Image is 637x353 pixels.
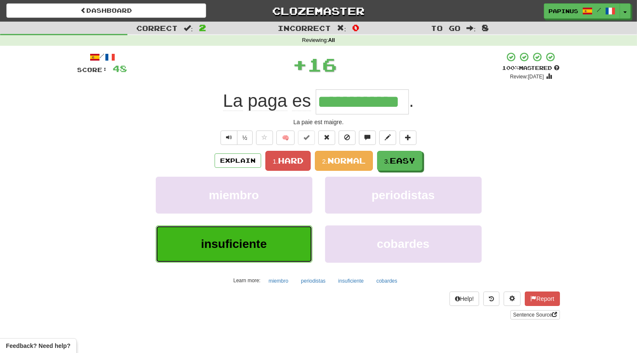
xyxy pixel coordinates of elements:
button: Ignore sentence (alt+i) [339,131,356,145]
span: 48 [113,63,127,74]
span: . [409,91,414,111]
span: 100 % [502,64,519,71]
small: Learn more: [233,278,260,284]
span: es [292,91,311,111]
div: Text-to-speech controls [219,131,253,145]
button: periodistas [296,275,330,287]
small: 2. [322,158,328,165]
button: Discuss sentence (alt+u) [359,131,376,145]
span: La [223,91,243,111]
span: / [597,7,601,13]
span: Score: [77,66,108,73]
span: Easy [390,156,415,165]
button: miembro [156,177,312,214]
button: Reset to 0% Mastered (alt+r) [318,131,335,145]
div: Mastered [502,64,560,72]
button: Play sentence audio (ctl+space) [221,131,237,145]
small: 1. [273,158,278,165]
span: : [466,25,476,32]
button: 1.Hard [265,151,311,171]
button: Help! [449,292,480,306]
span: paga [248,91,287,111]
button: Set this sentence to 100% Mastered (alt+m) [298,131,315,145]
button: 3.Easy [377,151,422,171]
span: + [292,52,307,77]
a: Dashboard [6,3,206,18]
div: La paie est maigre. [77,118,560,126]
span: insuficiente [201,237,267,250]
span: miembro [209,189,259,202]
button: 🧠 [276,131,295,145]
div: / [77,52,127,62]
button: Round history (alt+y) [483,292,499,306]
span: Hard [278,156,303,165]
small: Review: [DATE] [510,74,544,80]
button: Explain [215,153,261,168]
button: cobardes [325,225,482,262]
a: Papinus / [544,3,620,19]
span: 0 [352,22,359,33]
span: 8 [482,22,489,33]
span: cobardes [377,237,430,250]
button: cobardes [372,275,402,287]
button: ½ [237,131,253,145]
button: miembro [264,275,293,287]
span: : [184,25,193,32]
strong: All [328,37,335,43]
small: 3. [384,158,390,165]
span: Open feedback widget [6,342,70,350]
span: : [337,25,346,32]
span: Papinus [549,7,578,15]
button: Favorite sentence (alt+f) [256,131,273,145]
button: 2.Normal [315,151,373,171]
span: To go [431,24,461,32]
button: Edit sentence (alt+d) [379,131,396,145]
button: periodistas [325,177,482,214]
span: Normal [328,156,366,165]
span: Incorrect [278,24,331,32]
span: Correct [136,24,178,32]
span: 16 [307,54,337,75]
button: insuficiente [334,275,368,287]
span: 2 [199,22,206,33]
span: periodistas [372,189,435,202]
a: Sentence Source [510,310,560,320]
button: Report [525,292,560,306]
button: Add to collection (alt+a) [400,131,416,145]
button: insuficiente [156,225,312,262]
a: Clozemaster [219,3,419,18]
